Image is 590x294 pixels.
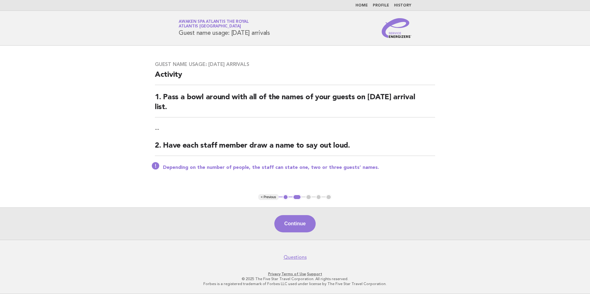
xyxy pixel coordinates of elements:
[155,92,435,117] h2: 1. Pass a bowl around with all of the names of your guests on [DATE] arrival list.
[355,4,368,7] a: Home
[155,125,435,133] p: --
[155,61,435,67] h3: Guest name usage: [DATE] arrivals
[307,272,322,276] a: Support
[258,194,278,200] button: < Previous
[155,70,435,85] h2: Activity
[382,18,411,38] img: Service Energizers
[155,141,435,156] h2: 2. Have each staff member draw a name to say out loud.
[274,215,315,232] button: Continue
[268,272,280,276] a: Privacy
[179,20,249,28] a: Awaken SPA Atlantis the RoyalAtlantis [GEOGRAPHIC_DATA]
[293,194,301,200] button: 2
[163,165,435,171] p: Depending on the number of people, the staff can state one, two or three guests’ names.
[179,20,270,36] h1: Guest name usage: [DATE] arrivals
[284,254,307,260] a: Questions
[106,276,484,281] p: © 2025 The Five Star Travel Corporation. All rights reserved.
[281,272,306,276] a: Terms of Use
[179,25,241,29] span: Atlantis [GEOGRAPHIC_DATA]
[373,4,389,7] a: Profile
[106,281,484,286] p: Forbes is a registered trademark of Forbes LLC used under license by The Five Star Travel Corpora...
[283,194,289,200] button: 1
[106,272,484,276] p: · ·
[394,4,411,7] a: History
